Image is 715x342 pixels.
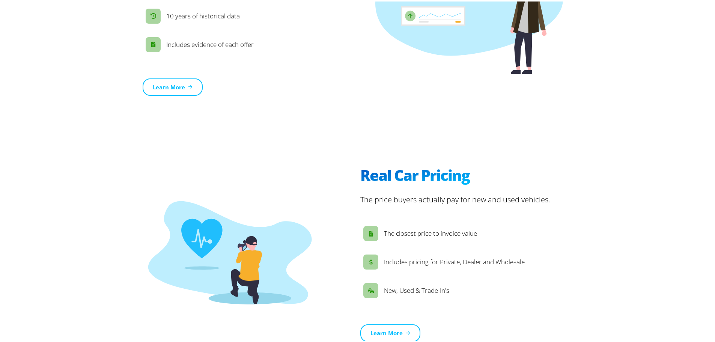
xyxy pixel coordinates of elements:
[384,255,525,266] p: Includes pricing for Private, Dealer and Wholesale
[166,9,240,20] p: 10 years of historical data
[360,193,550,204] p: The price buyers actually pay for new and used vehicles.
[143,77,203,95] a: Learn More
[360,166,550,185] h2: Real Car Pricing
[360,323,420,340] a: Learn More
[384,284,449,294] p: New, Used & Trade-In's
[166,38,254,48] p: Includes evidence of each offer
[384,227,477,237] p: The closest price to invoice value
